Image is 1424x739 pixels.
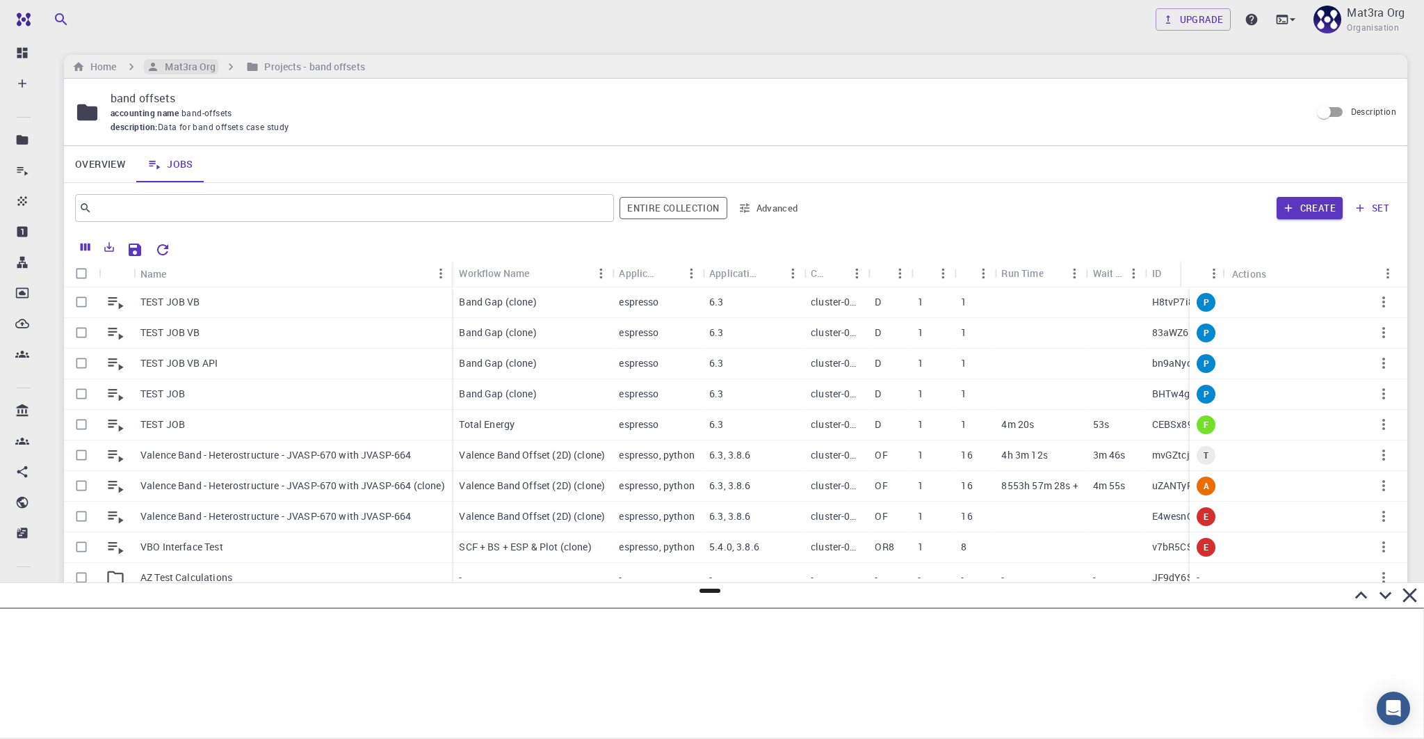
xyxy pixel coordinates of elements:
p: 6.3, 3.8.6 [709,479,751,493]
span: accounting name [111,107,181,118]
div: error [1197,507,1215,526]
p: Valence Band Offset (2D) (clone) [459,509,605,523]
p: 16 [961,479,972,493]
a: Overview [64,146,136,182]
p: 8 [961,540,966,554]
h6: Home [85,59,116,74]
span: E [1198,511,1214,523]
button: Menu [1123,262,1145,285]
button: Sort [167,262,189,285]
span: P [1197,327,1214,339]
p: Band Gap (clone) [459,295,536,309]
p: Materials [40,193,42,209]
p: cluster-001 [811,295,861,309]
p: Valence Band Offset (2D) (clone) [459,479,605,493]
p: 6.3 [709,387,723,401]
p: 16 [961,509,972,523]
p: OF [875,509,887,523]
p: - [1001,571,1004,585]
p: Total Energy [459,418,515,431]
p: Valence Band Offset (2D) (clone) [459,448,605,462]
p: 1 [918,540,923,554]
p: Band Gap (clone) [459,356,536,370]
p: D [875,418,881,431]
p: CEBSx89fJrEsTwNLC [1152,418,1249,431]
p: Workflows [40,254,42,271]
div: Application Version [709,260,759,287]
p: 1 [918,326,923,340]
div: pre-submission [1197,324,1215,342]
div: active [1197,477,1215,495]
span: F [1198,419,1214,431]
div: Cluster [804,260,868,287]
div: Application [619,260,658,287]
p: Documentation [40,581,42,598]
div: Workflow Name [452,260,612,287]
p: 1 [918,295,923,309]
p: - [709,571,712,585]
p: H8tvP7i8h5vqcZPrJ [1152,295,1243,309]
div: Icon [99,260,133,287]
button: Create [1277,197,1343,219]
p: E4wesnQYmoZ3YjRdW [1152,509,1256,523]
p: - [811,571,814,585]
p: 6.3 [709,356,723,370]
p: cluster-007 [811,448,861,462]
div: Application Version [702,260,804,287]
p: band offsets [111,90,1300,106]
p: espresso [619,356,658,370]
button: Menu [845,262,868,285]
button: set [1348,197,1396,219]
button: Entire collection [620,197,727,219]
p: TEST JOB VB [140,326,200,340]
p: cluster-001 [811,356,861,370]
button: Sort [529,262,551,285]
div: pre-submission [1197,354,1215,373]
p: D [875,356,881,370]
img: logo [11,13,31,26]
p: 83aWZ6PFmYNjGeNfB [1152,326,1255,340]
button: Menu [1064,262,1086,285]
p: Shared externally [40,525,42,541]
p: 1 [961,356,966,370]
a: Jobs [136,146,204,182]
p: D [875,295,881,309]
p: uZANTyRLW4EADhpiG [1152,479,1252,493]
p: - [1197,571,1199,585]
div: timeout [1197,446,1215,465]
div: Cluster [811,260,823,287]
p: espresso [619,295,658,309]
p: 8553h 57m 28s + [1001,479,1078,493]
p: espresso [619,326,658,340]
span: Organisation [1347,21,1399,35]
button: Menu [972,262,994,285]
button: Menu [932,262,954,285]
p: 5.4.0, 3.8.6 [709,540,759,554]
p: 6.3, 3.8.6 [709,509,751,523]
p: 4h 3m 12s [1001,448,1047,462]
p: Jobs [40,162,42,179]
p: Properties [40,223,42,240]
p: 1 [918,418,923,431]
p: espresso [619,418,658,431]
p: Valence Band - Heterostructure - JVASP-670 with JVASP-664 [140,448,412,462]
p: - [459,571,462,585]
p: bn9aNyc2ueHJLRGrA [1152,356,1250,370]
p: mvGZtcjFierxYsFqY [1152,448,1241,462]
p: OF [875,479,887,493]
p: JF9dY6SenhAdLJLje [1152,571,1247,585]
p: espresso, python [619,479,694,493]
p: 4m 20s [1001,418,1034,431]
p: TEST JOB VB [140,295,200,309]
button: Sort [1161,262,1183,285]
p: Mat3ra Org [1347,4,1405,21]
p: Teams [40,346,42,363]
p: OF [875,448,887,462]
p: Valence Band - Heterostructure - JVASP-670 with JVASP-664 [140,509,412,523]
p: 53s [1093,418,1109,431]
p: 1 [961,418,966,431]
button: Menu [1203,262,1225,285]
button: Sort [961,262,983,285]
span: Data for band offsets case study [158,120,289,134]
p: - [918,571,921,585]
